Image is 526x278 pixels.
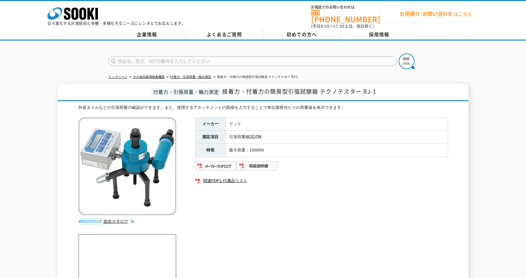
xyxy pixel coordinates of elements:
span: 17:30 [333,23,345,29]
img: btn_search.png [399,53,414,69]
div: 外装タイルなどの引張荷重の確認ができます。また、使用するアタッチメントの面積を入力することで単位面積当たりの荷重値を表示できます。 [78,104,448,111]
li: 接着力・付着力の簡易型引張試験器 テクノテスター RJ-1 [212,74,298,80]
a: 初めての方へ [263,30,341,39]
a: 取扱説明書 [237,165,278,170]
span: 8:50 [321,23,330,29]
th: 測定項目 [195,131,226,144]
th: メーカー [195,117,226,131]
img: webカタログ [78,218,102,225]
th: 特長 [195,144,226,157]
p: 日々進化する計測技術と多種・多様化するニーズにレンタルでお応えします。 [47,21,186,25]
img: メーカーカタログ [195,161,237,171]
a: 付着力・引張荷重・軸力測定 [170,75,211,79]
strong: お見積り･お問い合わせ [400,10,453,17]
a: 関連PDF1 付属品リスト [195,177,448,185]
td: 引張荷重確認試験 [226,131,448,144]
a: 採用情報 [341,30,418,39]
td: 最大荷重：10000N [226,144,448,157]
a: 企業情報 [108,30,186,39]
a: お見積り･お問い合わせはこちら [381,5,479,22]
img: 接着力・付着力の簡易型引張試験器 テクノテスター RJ-1 [78,117,176,215]
span: 初めての方へ [287,31,317,38]
a: 総合カタログ [104,219,135,224]
span: 接着力・付着力の簡易型引張試験器 テクノテスター RJ-1 [222,87,376,96]
a: メーカーカタログ [195,165,237,170]
span: はこちら [387,9,472,19]
span: 付着力・引張荷重・軸力測定 [152,88,221,95]
span: お電話でのお問い合わせは [311,5,381,9]
td: グッド [226,117,448,131]
a: [PHONE_NUMBER] [311,10,381,23]
input: 商品名、型式、NETIS番号を入力してください [108,56,397,66]
img: 取扱説明書 [237,161,278,171]
a: よくあるご質問 [186,30,263,39]
span: (平日 ～ 土日、祝日除く) [311,23,374,29]
a: トップページ [108,75,127,79]
a: その他非破壊検査機器 [133,75,165,79]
